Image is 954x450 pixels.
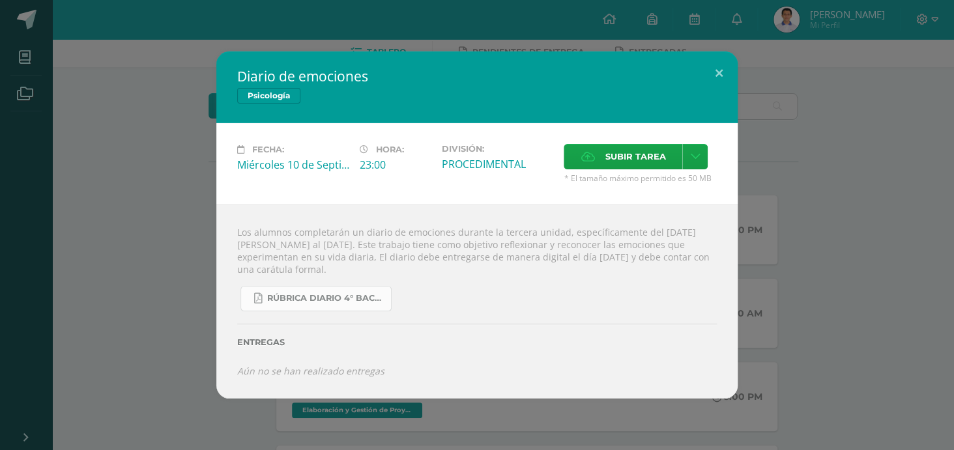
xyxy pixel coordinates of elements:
[252,145,284,154] span: Fecha:
[701,51,738,96] button: Close (Esc)
[240,286,392,311] a: RÚBRICA DIARIO 4° BACHI.pdf
[564,173,717,184] span: * El tamaño máximo permitido es 50 MB
[360,158,431,172] div: 23:00
[267,293,384,303] span: RÚBRICA DIARIO 4° BACHI.pdf
[237,158,349,172] div: Miércoles 10 de Septiembre
[605,145,665,169] span: Subir tarea
[441,144,553,154] label: División:
[237,337,717,347] label: Entregas
[237,365,384,377] i: Aún no se han realizado entregas
[441,157,553,171] div: PROCEDIMENTAL
[237,67,717,85] h2: Diario de emociones
[376,145,404,154] span: Hora:
[237,88,300,104] span: Psicología
[216,204,738,399] div: Los alumnos completarán un diario de emociones durante la tercera unidad, específicamente del [DA...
